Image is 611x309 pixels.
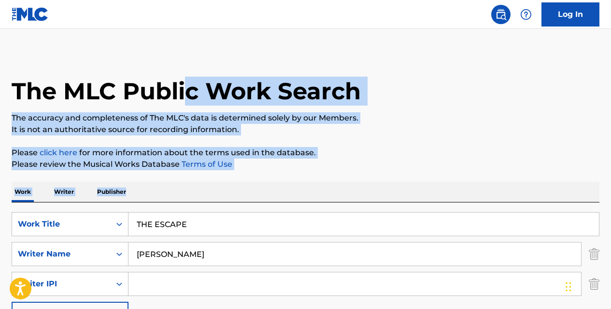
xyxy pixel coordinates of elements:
[12,112,599,124] p: The accuracy and completeness of The MLC's data is determined solely by our Members.
[12,159,599,170] p: Please review the Musical Works Database
[520,9,532,20] img: help
[12,124,599,135] p: It is not an authoritative source for recording information.
[589,242,599,266] img: Delete Criterion
[18,248,105,260] div: Writer Name
[563,263,611,309] iframe: Chat Widget
[180,160,232,169] a: Terms of Use
[12,147,599,159] p: Please for more information about the terms used in the database.
[491,5,511,24] a: Public Search
[12,77,361,106] h1: The MLC Public Work Search
[51,182,77,202] p: Writer
[12,182,34,202] p: Work
[541,2,599,27] a: Log In
[12,7,49,21] img: MLC Logo
[516,5,536,24] div: Help
[495,9,507,20] img: search
[566,272,571,301] div: Drag
[18,278,105,290] div: Writer IPI
[40,148,77,157] a: click here
[18,218,105,230] div: Work Title
[94,182,129,202] p: Publisher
